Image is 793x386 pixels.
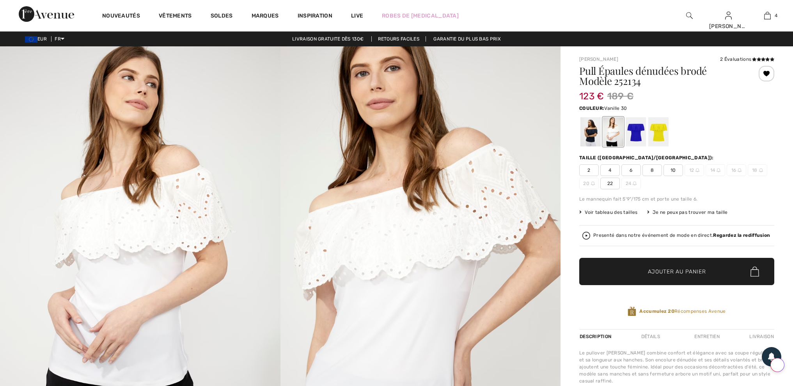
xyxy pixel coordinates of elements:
span: 16 [727,164,746,176]
img: ring-m.svg [717,168,720,172]
button: Ajouter au panier [579,258,774,285]
span: 20 [579,178,599,189]
span: 123 € [579,83,604,102]
span: 2 [579,164,599,176]
a: Soldes [211,12,233,21]
h1: Pull Épaules dénudées brodé Modèle 252134 [579,66,742,86]
span: 4 [600,164,620,176]
div: Presenté dans notre événement de mode en direct. [593,233,770,238]
img: recherche [686,11,693,20]
img: ring-m.svg [759,168,763,172]
span: 14 [706,164,725,176]
div: Taille ([GEOGRAPHIC_DATA]/[GEOGRAPHIC_DATA]): [579,154,715,161]
div: Saphir Royal 163 [626,117,646,146]
span: Vanille 30 [604,106,627,111]
strong: Accumulez 20 [639,308,674,314]
img: 1ère Avenue [19,6,74,22]
a: [PERSON_NAME] [579,56,618,62]
a: Garantie du plus bas prix [427,36,507,42]
span: FR [55,36,64,42]
a: Livraison gratuite dès 130€ [286,36,370,42]
span: 8 [642,164,662,176]
img: Mon panier [764,11,771,20]
a: Vêtements [159,12,192,21]
span: Inspiration [298,12,332,21]
a: Retours faciles [371,36,426,42]
img: ring-m.svg [591,182,595,185]
a: Robes de [MEDICAL_DATA] [382,12,459,20]
span: 22 [600,178,620,189]
img: ring-m.svg [695,168,699,172]
img: Regardez la rediffusion [582,232,590,240]
a: Se connecter [725,12,732,19]
span: Ajouter au panier [648,268,706,276]
div: Livraison [747,330,774,344]
span: 10 [663,164,683,176]
img: ring-m.svg [738,168,742,172]
span: 12 [685,164,704,176]
span: Voir tableau des tailles [579,209,638,216]
div: Entretien [688,330,726,344]
div: [PERSON_NAME] [709,22,747,30]
span: 4 [775,12,777,19]
img: ring-m.svg [633,182,637,185]
span: EUR [25,36,50,42]
div: Description [579,330,613,344]
a: Nouveautés [102,12,140,21]
span: Couleur: [579,106,604,111]
a: 4 [748,11,786,20]
span: Récompenses Avenue [639,308,726,315]
a: Marques [252,12,279,21]
div: 2 Évaluations [720,56,774,63]
img: Récompenses Avenue [628,306,636,317]
img: Euro [25,36,37,42]
strong: Regardez la rediffusion [713,233,770,238]
div: Le pullover [PERSON_NAME] combine confort et élégance avec sa coupe régulière et sa longueur aux ... [579,349,774,384]
div: Bleu Minuit 40 [580,117,601,146]
img: Mes infos [725,11,732,20]
div: Vanille 30 [603,117,623,146]
span: 24 [621,178,641,189]
div: Détails [635,330,667,344]
img: Bag.svg [750,266,759,277]
div: Citrus [648,117,669,146]
div: Le mannequin fait 5'9"/175 cm et porte une taille 6. [579,196,774,203]
span: 6 [621,164,641,176]
span: 189 € [607,89,634,103]
a: Live [351,12,363,20]
div: Je ne peux pas trouver ma taille [647,209,728,216]
span: 18 [748,164,767,176]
